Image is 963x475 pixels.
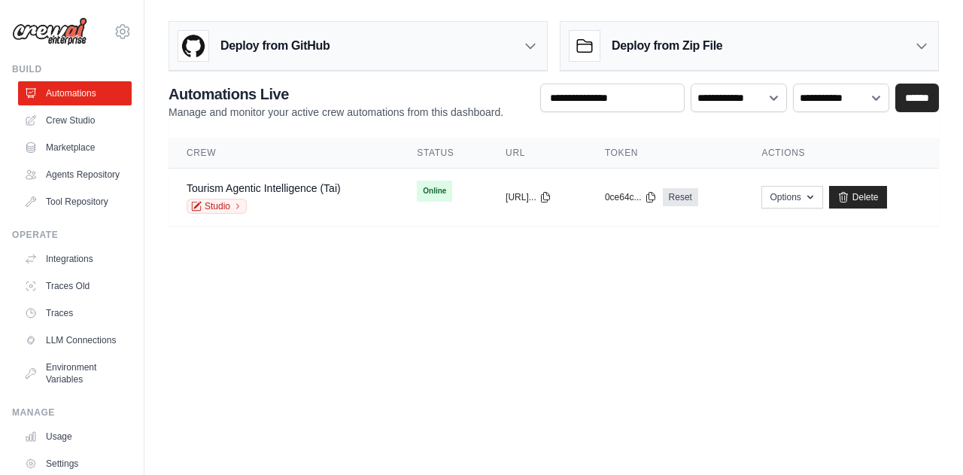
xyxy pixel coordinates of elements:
a: Tourism Agentic Intelligence (Tai) [187,182,341,194]
a: Delete [829,186,887,209]
h3: Deploy from GitHub [220,37,330,55]
a: Reset [663,188,698,206]
a: Environment Variables [18,355,132,391]
p: Manage and monitor your active crew automations from this dashboard. [169,105,503,120]
img: Logo [12,17,87,46]
a: Integrations [18,247,132,271]
div: Operate [12,229,132,241]
a: Marketplace [18,135,132,160]
h3: Deploy from Zip File [612,37,722,55]
a: Automations [18,81,132,105]
button: Options [761,186,822,209]
h2: Automations Live [169,84,503,105]
a: Tool Repository [18,190,132,214]
th: URL [488,138,587,169]
img: GitHub Logo [178,31,208,61]
th: Token [587,138,744,169]
a: Traces [18,301,132,325]
span: Online [417,181,452,202]
a: Crew Studio [18,108,132,132]
a: Usage [18,425,132,449]
th: Crew [169,138,399,169]
button: 0ce64c... [605,191,657,203]
th: Actions [743,138,939,169]
div: Manage [12,406,132,419]
a: LLM Connections [18,328,132,352]
a: Agents Repository [18,163,132,187]
th: Status [399,138,488,169]
a: Traces Old [18,274,132,298]
a: Studio [187,199,247,214]
div: Build [12,63,132,75]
